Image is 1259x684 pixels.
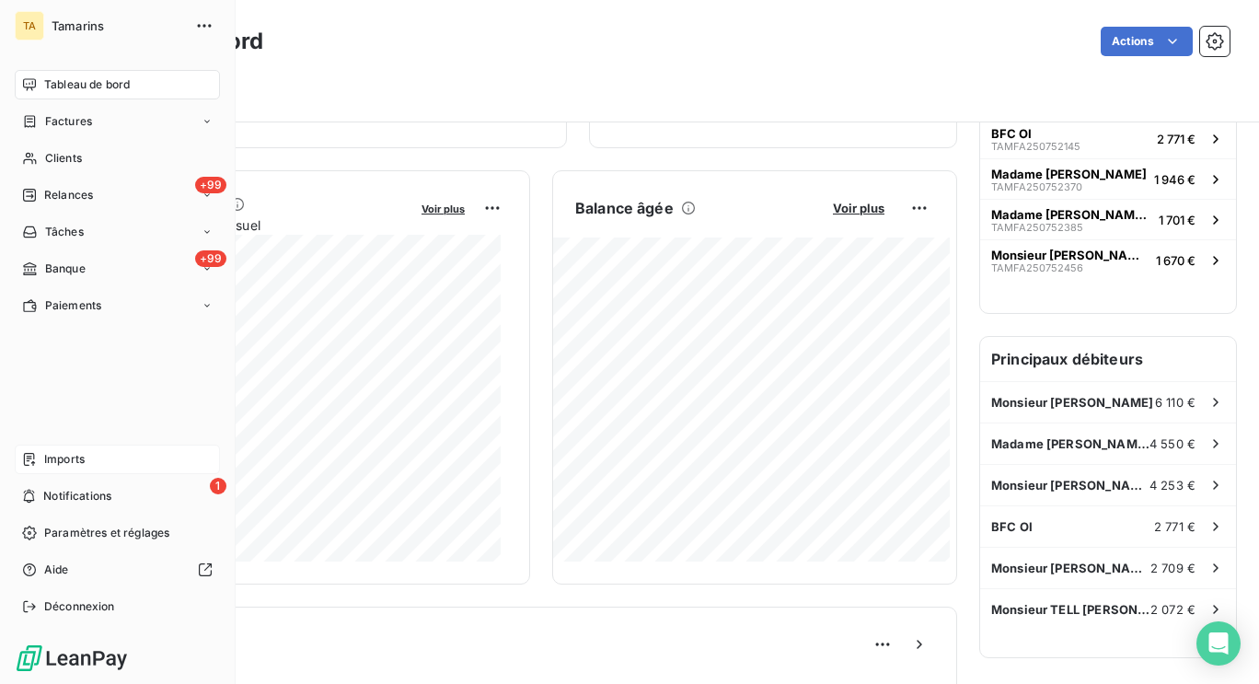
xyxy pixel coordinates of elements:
button: Voir plus [416,200,470,216]
button: Actions [1101,27,1193,56]
span: Monsieur TELL [PERSON_NAME] [991,602,1150,617]
span: BFC OI [991,519,1033,534]
a: +99Relances [15,180,220,210]
span: TAMFA250752456 [991,262,1083,273]
span: Notifications [43,488,111,504]
span: 1 670 € [1156,253,1195,268]
span: Tâches [45,224,84,240]
span: Tableau de bord [44,76,130,93]
span: 6 110 € [1155,395,1195,410]
span: Clients [45,150,82,167]
button: Monsieur [PERSON_NAME]TAMFA2507524561 670 € [980,239,1236,280]
span: Paramètres et réglages [44,525,169,541]
span: 2 771 € [1154,519,1195,534]
button: BFC OITAMFA2507521452 771 € [980,118,1236,158]
h6: Principaux débiteurs [980,337,1236,381]
span: Déconnexion [44,598,115,615]
h6: Balance âgée [575,197,674,219]
span: 4 253 € [1149,478,1195,493]
span: TAMFA250752145 [991,141,1080,152]
span: Factures [45,113,92,130]
span: Imports [44,451,85,468]
a: Paramètres et réglages [15,518,220,548]
a: Tableau de bord [15,70,220,99]
span: 4 550 € [1149,436,1195,451]
span: Banque [45,261,86,277]
a: Tâches [15,217,220,247]
span: Chiffre d'affaires mensuel [104,215,409,235]
span: 1 701 € [1159,213,1195,227]
div: TA [15,11,44,41]
button: Voir plus [827,200,890,216]
span: +99 [195,250,226,267]
span: Monsieur [PERSON_NAME] [PERSON_NAME] [991,478,1149,493]
span: +99 [195,177,226,193]
a: Imports [15,445,220,474]
span: 2 771 € [1157,132,1195,146]
span: 1 [210,478,226,494]
a: Paiements [15,291,220,320]
span: Monsieur [PERSON_NAME] [991,395,1153,410]
span: Tamarins [52,18,184,33]
span: Aide [44,562,69,578]
a: Clients [15,144,220,173]
span: 2 709 € [1150,561,1195,575]
span: Monsieur [PERSON_NAME] [991,561,1150,575]
span: Madame [PERSON_NAME] [991,167,1147,181]
span: TAMFA250752370 [991,181,1082,192]
a: Factures [15,107,220,136]
span: 2 072 € [1150,602,1195,617]
div: Open Intercom Messenger [1196,621,1241,666]
a: +99Banque [15,254,220,284]
span: BFC OI [991,126,1032,141]
span: Monsieur [PERSON_NAME] [991,248,1149,262]
span: Madame [PERSON_NAME] [PERSON_NAME] [991,207,1151,222]
span: Relances [44,187,93,203]
button: Madame [PERSON_NAME] [PERSON_NAME]TAMFA2507523851 701 € [980,199,1236,239]
span: Voir plus [833,201,884,215]
span: Paiements [45,297,101,314]
span: Voir plus [422,203,465,215]
span: 1 946 € [1154,172,1195,187]
button: Madame [PERSON_NAME]TAMFA2507523701 946 € [980,158,1236,199]
img: Logo LeanPay [15,643,129,673]
span: TAMFA250752385 [991,222,1083,233]
a: Aide [15,555,220,585]
span: Madame [PERSON_NAME] [991,436,1149,451]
